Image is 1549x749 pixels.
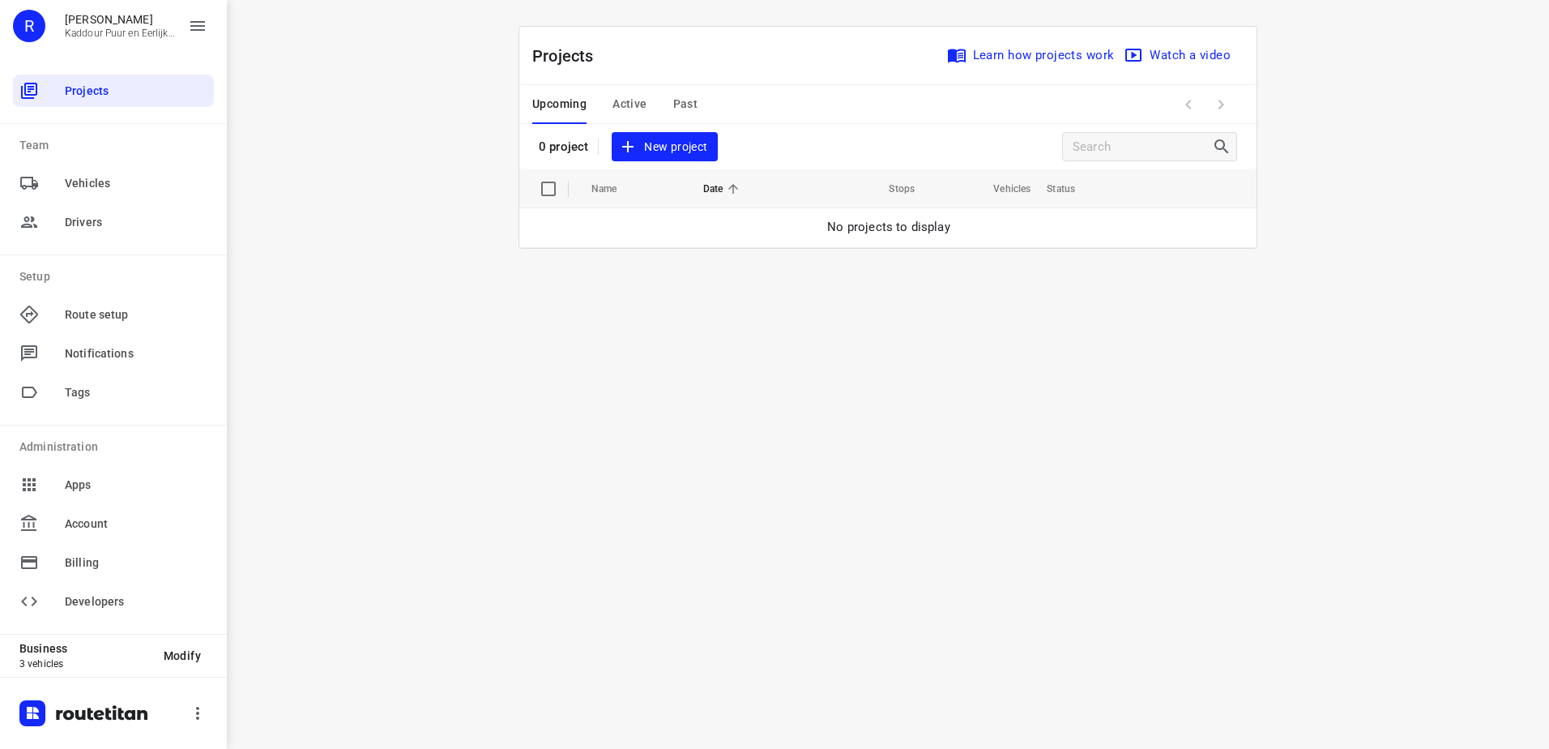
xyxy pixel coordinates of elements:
p: Business [19,642,151,655]
span: Apps [65,477,207,494]
div: Account [13,507,214,540]
span: Previous Page [1172,88,1205,121]
span: Developers [65,593,207,610]
span: Stops [868,179,915,199]
span: Billing [65,554,207,571]
button: Modify [151,641,214,670]
p: Administration [19,439,214,456]
span: Route setup [65,306,207,323]
div: Search [1212,137,1236,156]
div: Developers [13,585,214,618]
p: 0 project [539,139,588,154]
div: Projects [13,75,214,107]
span: Modify [164,649,201,662]
span: Next Page [1205,88,1237,121]
span: Vehicles [65,175,207,192]
span: Projects [65,83,207,100]
span: Notifications [65,345,207,362]
div: Tags [13,376,214,409]
span: Name [591,179,638,199]
div: Vehicles [13,167,214,199]
button: New project [612,132,717,162]
p: Setup [19,268,214,285]
span: Active [612,94,646,114]
p: Projects [532,44,607,68]
p: Kaddour Puur en Eerlijk Vlees B.V. [65,28,175,39]
span: Past [673,94,698,114]
span: Status [1047,179,1096,199]
span: Date [703,179,745,199]
p: Rachid Kaddour [65,13,175,26]
div: Billing [13,546,214,579]
span: New project [621,137,707,157]
span: Upcoming [532,94,587,114]
div: Notifications [13,337,214,370]
span: Drivers [65,214,207,231]
div: Route setup [13,298,214,331]
span: Tags [65,384,207,401]
div: R [13,10,45,42]
span: Vehicles [972,179,1031,199]
input: Search projects [1073,135,1212,160]
p: 3 vehicles [19,658,151,670]
div: Drivers [13,206,214,238]
div: Apps [13,469,214,501]
span: Account [65,516,207,533]
p: Team [19,137,214,154]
